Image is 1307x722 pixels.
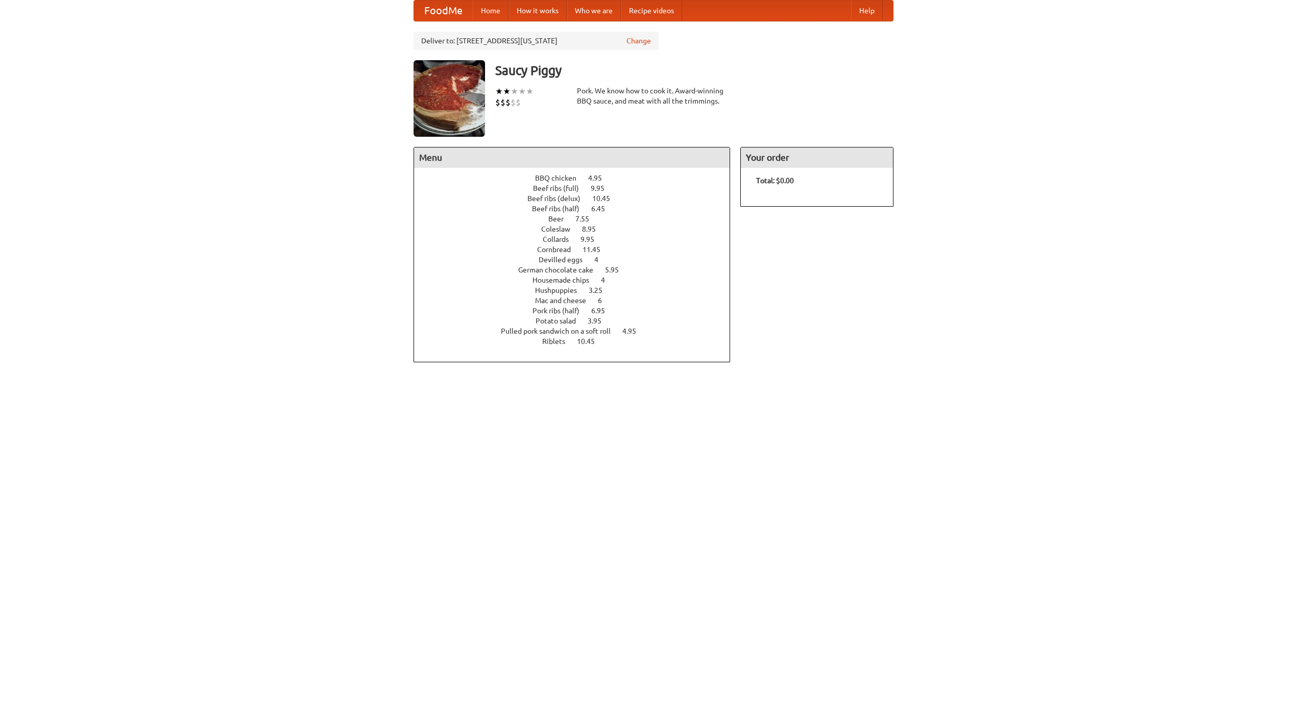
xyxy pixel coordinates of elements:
a: Housemade chips 4 [533,276,624,284]
span: BBQ chicken [535,174,587,182]
span: Potato salad [536,317,586,325]
span: 6.45 [591,205,615,213]
li: $ [500,97,505,108]
span: 10.45 [577,337,605,345]
a: Devilled eggs 4 [539,256,617,264]
a: FoodMe [414,1,473,21]
span: 5.95 [605,266,629,274]
span: Mac and cheese [535,296,596,305]
li: ★ [503,86,511,97]
span: Beer [548,215,574,223]
a: Pork ribs (half) 6.95 [533,307,624,315]
a: Collards 9.95 [543,235,613,243]
span: Hushpuppies [535,286,587,294]
a: How it works [509,1,567,21]
li: $ [495,97,500,108]
a: Recipe videos [621,1,682,21]
a: Beef ribs (full) 9.95 [533,184,623,192]
span: 3.95 [588,317,612,325]
a: Hushpuppies 3.25 [535,286,621,294]
a: Beef ribs (half) 6.45 [532,205,624,213]
span: Beef ribs (delux) [527,194,591,203]
span: German chocolate cake [518,266,603,274]
a: Potato salad 3.95 [536,317,620,325]
span: 4.95 [622,327,646,335]
span: 3.25 [589,286,613,294]
span: 7.55 [575,215,599,223]
h3: Saucy Piggy [495,60,893,81]
a: Beef ribs (delux) 10.45 [527,194,629,203]
span: Coleslaw [541,225,580,233]
span: 9.95 [580,235,604,243]
a: Cornbread 11.45 [537,245,619,254]
span: Pork ribs (half) [533,307,590,315]
h4: Menu [414,147,730,168]
span: 6.95 [591,307,615,315]
span: Beef ribs (half) [532,205,590,213]
li: $ [516,97,521,108]
img: angular.jpg [414,60,485,137]
a: Help [851,1,883,21]
a: Pulled pork sandwich on a soft roll 4.95 [501,327,655,335]
span: Riblets [542,337,575,345]
a: Riblets 10.45 [542,337,614,345]
b: Total: $0.00 [756,177,794,185]
span: 4 [601,276,615,284]
span: Cornbread [537,245,581,254]
li: $ [505,97,511,108]
div: Deliver to: [STREET_ADDRESS][US_STATE] [414,32,659,50]
span: 6 [598,296,612,305]
span: 4.95 [588,174,612,182]
span: 11.45 [583,245,611,254]
span: Collards [543,235,579,243]
li: ★ [511,86,518,97]
a: Coleslaw 8.95 [541,225,615,233]
a: Change [626,36,651,46]
a: Who we are [567,1,621,21]
h4: Your order [741,147,893,168]
span: 9.95 [591,184,615,192]
span: Housemade chips [533,276,599,284]
a: Mac and cheese 6 [535,296,621,305]
li: ★ [526,86,534,97]
span: 4 [594,256,609,264]
span: 10.45 [592,194,620,203]
li: ★ [518,86,526,97]
span: Pulled pork sandwich on a soft roll [501,327,621,335]
a: German chocolate cake 5.95 [518,266,638,274]
div: Pork. We know how to cook it. Award-winning BBQ sauce, and meat with all the trimmings. [577,86,730,106]
span: Devilled eggs [539,256,593,264]
li: ★ [495,86,503,97]
a: Beer 7.55 [548,215,608,223]
span: Beef ribs (full) [533,184,589,192]
a: BBQ chicken 4.95 [535,174,621,182]
span: 8.95 [582,225,606,233]
a: Home [473,1,509,21]
li: $ [511,97,516,108]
